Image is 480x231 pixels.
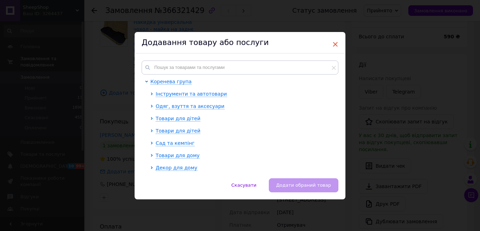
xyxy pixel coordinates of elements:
[156,91,227,97] span: Інструменти та автотовари
[142,60,338,75] input: Пошук за товарами та послугами
[150,79,192,84] span: Коренева група
[156,103,225,109] span: Одяг, взуття та аксесуари
[156,165,197,171] span: Декор для дому
[156,116,200,121] span: Товари для дітей
[156,153,200,158] span: Товари для дому
[231,182,256,188] span: Скасувати
[156,140,195,146] span: Сад та кемпінг
[135,32,345,53] div: Додавання товару або послуги
[332,38,338,50] span: ×
[156,128,200,134] span: Товари для дітей
[224,178,264,192] button: Скасувати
